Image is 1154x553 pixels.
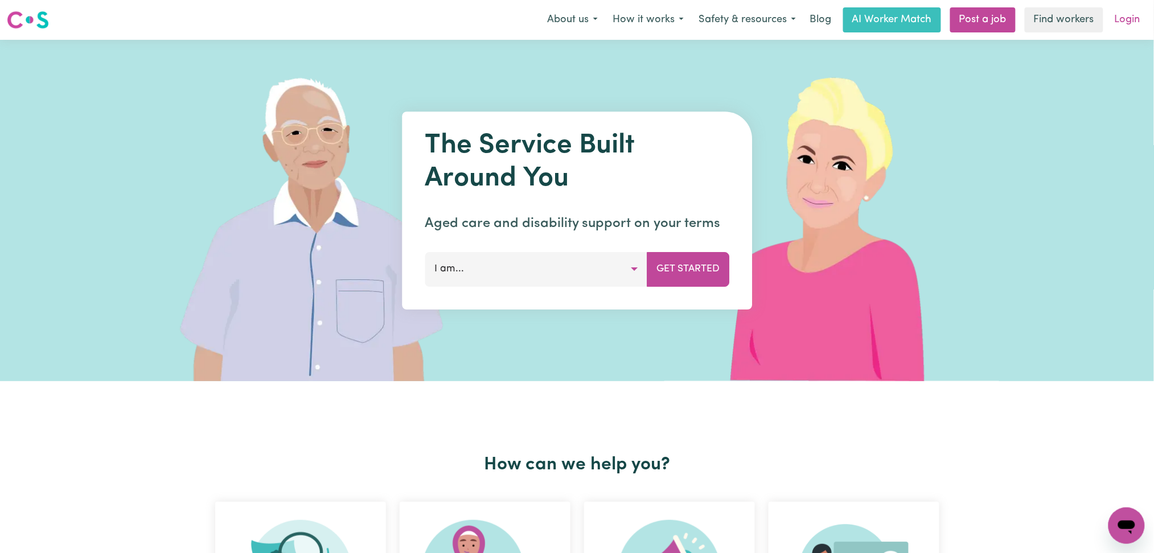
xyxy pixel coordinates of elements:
[425,252,647,286] button: I am...
[540,8,605,32] button: About us
[425,130,729,195] h1: The Service Built Around You
[1108,7,1147,32] a: Login
[7,7,49,33] a: Careseekers logo
[1025,7,1103,32] a: Find workers
[950,7,1016,32] a: Post a job
[605,8,691,32] button: How it works
[425,213,729,234] p: Aged care and disability support on your terms
[208,454,946,476] h2: How can we help you?
[843,7,941,32] a: AI Worker Match
[691,8,803,32] button: Safety & resources
[1108,507,1145,544] iframe: Button to launch messaging window
[803,7,839,32] a: Blog
[647,252,729,286] button: Get Started
[7,10,49,30] img: Careseekers logo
